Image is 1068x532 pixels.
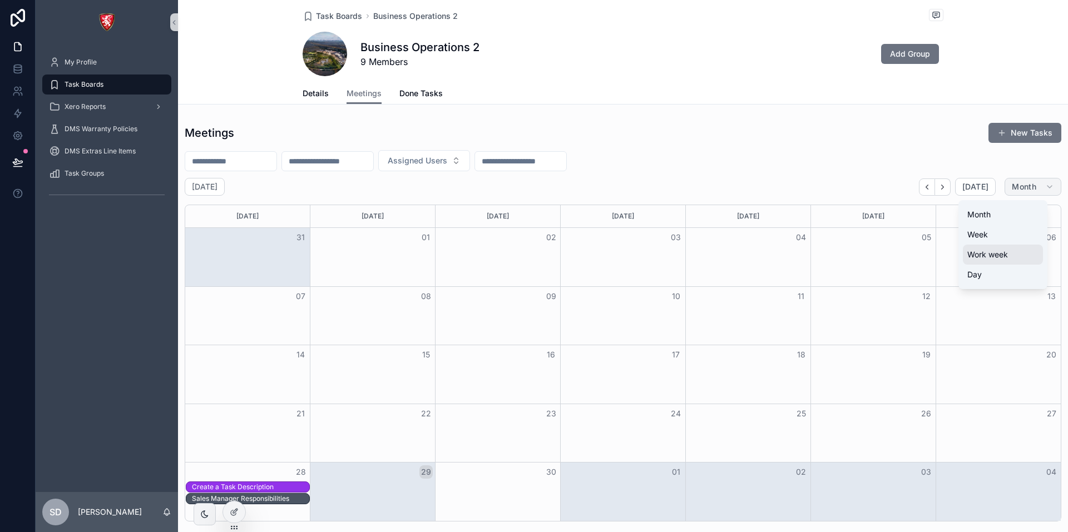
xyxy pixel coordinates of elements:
div: [DATE] [813,205,934,227]
button: Month [963,205,1043,225]
span: Meetings [347,88,382,99]
button: 15 [419,348,433,361]
h1: Meetings [185,125,234,141]
button: 12 [919,290,933,303]
a: Done Tasks [399,83,443,106]
button: 03 [919,465,933,479]
button: Day [963,265,1043,285]
button: 10 [669,290,683,303]
button: Week [963,225,1043,245]
span: Details [303,88,329,99]
div: [DATE] [312,205,433,227]
button: 06 [1045,231,1058,244]
span: Day [967,269,982,280]
button: 14 [294,348,308,361]
button: 27 [1045,407,1058,420]
span: Add Group [890,48,930,59]
div: Sales Manager Responsibilities [192,494,309,503]
a: Business Operations 2 [373,11,458,22]
button: 17 [669,348,683,361]
span: My Profile [65,58,97,67]
button: 02 [794,465,808,479]
button: 04 [794,231,808,244]
button: 01 [669,465,683,479]
div: Create a Task Description [192,483,309,491]
span: DMS Warranty Policies [65,125,137,133]
span: DMS Extras Line Items [65,147,136,156]
h1: Business Operations 2 [360,39,479,55]
a: Task Groups [42,163,171,183]
button: 16 [545,348,558,361]
button: 25 [794,407,808,420]
p: [PERSON_NAME] [78,506,142,518]
button: Work week [963,245,1043,265]
button: 22 [419,407,433,420]
button: 30 [545,465,558,479]
button: Select Button [378,150,470,171]
button: 20 [1045,348,1058,361]
button: 26 [919,407,933,420]
span: Month [1012,182,1036,192]
button: 28 [294,465,308,479]
a: Xero Reports [42,97,171,117]
h2: [DATE] [192,181,217,192]
a: Meetings [347,83,382,105]
a: Details [303,83,329,106]
button: 13 [1045,290,1058,303]
button: 05 [919,231,933,244]
span: Task Groups [65,169,104,178]
button: 07 [294,290,308,303]
a: My Profile [42,52,171,72]
span: Month [967,209,991,220]
button: 29 [419,465,433,479]
button: New Tasks [988,123,1061,143]
button: 09 [545,290,558,303]
div: [DATE] [688,205,809,227]
div: scrollable content [36,44,178,218]
div: [DATE] [938,205,1059,227]
button: Month [1005,178,1061,196]
span: 9 Members [360,55,479,68]
span: Task Boards [65,80,103,89]
div: [DATE] [437,205,558,227]
span: Xero Reports [65,102,106,111]
button: 08 [419,290,433,303]
button: 02 [545,231,558,244]
span: Work week [967,249,1008,260]
span: [DATE] [962,182,988,192]
div: [DATE] [187,205,308,227]
span: Done Tasks [399,88,443,99]
button: 04 [1045,465,1058,479]
button: Next [935,178,951,196]
span: Task Boards [316,11,362,22]
button: 19 [919,348,933,361]
button: 03 [669,231,683,244]
a: Task Boards [42,74,171,95]
span: SD [50,505,62,519]
a: DMS Warranty Policies [42,119,171,139]
div: Month View [185,205,1061,521]
div: [DATE] [562,205,684,227]
a: DMS Extras Line Items [42,141,171,161]
div: Create a Task Description [192,482,309,492]
button: 21 [294,407,308,420]
button: Back [919,178,935,196]
button: 18 [794,348,808,361]
span: Week [967,229,988,240]
button: 01 [419,231,433,244]
img: App logo [98,13,116,31]
button: 11 [794,290,808,303]
span: Assigned Users [388,155,447,166]
button: 24 [669,407,683,420]
div: Sales Manager Responsibilities [192,494,309,504]
button: Add Group [881,44,939,64]
button: 31 [294,231,308,244]
a: Task Boards [303,11,362,22]
button: 23 [545,407,558,420]
button: [DATE] [955,178,996,196]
